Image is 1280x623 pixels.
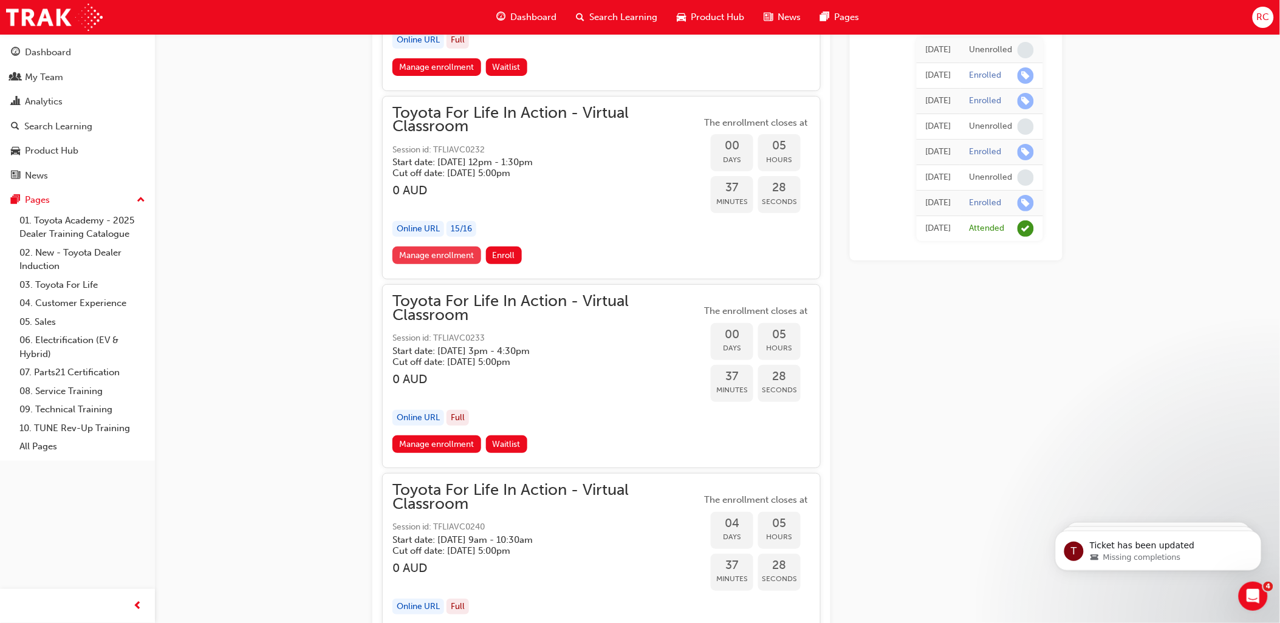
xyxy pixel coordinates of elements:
span: 28 [758,181,801,195]
span: pages-icon [820,10,829,25]
div: Mon Sep 15 2025 10:41:11 GMT+1000 (Australian Eastern Standard Time) [926,94,951,108]
span: learningRecordVerb_ENROLL-icon [1018,144,1034,160]
div: Enrolled [970,197,1002,209]
span: Enroll [493,250,515,260]
h5: Cut off date: [DATE] 5:00pm [392,356,682,367]
div: Online URL [392,32,444,49]
div: Tue Jul 29 2025 13:19:18 GMT+1000 (Australian Eastern Standard Time) [926,145,951,159]
a: 07. Parts21 Certification [15,363,150,382]
div: Thu Sep 18 2025 08:14:52 GMT+1000 (Australian Eastern Standard Time) [926,43,951,57]
div: Enrolled [970,146,1002,158]
span: Product Hub [691,10,744,24]
div: Enrolled [970,95,1002,107]
span: guage-icon [11,47,20,58]
span: Dashboard [510,10,556,24]
span: news-icon [11,171,20,182]
span: Waitlist [493,62,521,72]
iframe: Intercom notifications message [1037,505,1280,590]
span: 4 [1264,582,1273,591]
span: learningRecordVerb_ENROLL-icon [1018,195,1034,211]
span: search-icon [11,121,19,132]
span: Days [711,153,753,167]
button: Pages [5,189,150,211]
span: 04 [711,517,753,531]
h5: Cut off date: [DATE] 5:00pm [392,545,682,556]
span: guage-icon [496,10,505,25]
button: Waitlist [486,58,528,76]
div: Mon Oct 11 2021 00:00:00 GMT+1000 (Australian Eastern Standard Time) [926,222,951,236]
span: Minutes [711,195,753,209]
span: learningRecordVerb_ENROLL-icon [1018,67,1034,84]
div: Product Hub [25,144,78,158]
span: car-icon [11,146,20,157]
a: car-iconProduct Hub [667,5,754,30]
span: Hours [758,153,801,167]
a: Manage enrollment [392,435,481,453]
div: News [25,169,48,183]
span: search-icon [576,10,584,25]
h5: Cut off date: [DATE] 5:00pm [392,168,682,179]
a: Analytics [5,90,150,113]
span: Hours [758,530,801,544]
button: Toyota For Life In Action - Virtual ClassroomSession id: TFLIAVC0233Start date: [DATE] 3pm - 4:30... [392,294,810,458]
span: up-icon [137,192,145,208]
a: Trak [6,4,103,31]
div: Dashboard [25,46,71,60]
span: Seconds [758,572,801,586]
h3: 0 AUD [392,561,701,575]
div: Attended [970,223,1005,234]
span: Minutes [711,572,753,586]
h5: Start date: [DATE] 9am - 10:30am [392,534,682,545]
span: 05 [758,328,801,342]
h5: Start date: [DATE] 12pm - 1:30pm [392,157,682,168]
span: 37 [711,181,753,195]
a: news-iconNews [754,5,810,30]
div: Search Learning [24,120,92,134]
span: The enrollment closes at [701,116,810,130]
span: car-icon [677,10,686,25]
span: 28 [758,370,801,384]
span: learningRecordVerb_NONE-icon [1018,42,1034,58]
span: news-icon [764,10,773,25]
h3: 0 AUD [392,372,701,386]
span: Minutes [711,383,753,397]
span: chart-icon [11,97,20,107]
a: search-iconSearch Learning [566,5,667,30]
a: 08. Service Training [15,382,150,401]
span: Pages [834,10,859,24]
div: Tue May 27 2025 11:06:11 GMT+1000 (Australian Eastern Standard Time) [926,196,951,210]
span: prev-icon [134,599,143,614]
span: Seconds [758,195,801,209]
a: Manage enrollment [392,58,481,76]
a: 02. New - Toyota Dealer Induction [15,243,150,276]
span: 05 [758,517,801,531]
div: Enrolled [970,70,1002,81]
div: Online URL [392,221,444,237]
div: Full [447,32,469,49]
button: Toyota For Life In Action - Virtual ClassroomSession id: TFLIAVC0232Start date: [DATE] 12pm - 1:3... [392,106,810,270]
a: 09. Technical Training [15,400,150,419]
a: guage-iconDashboard [487,5,566,30]
div: Full [447,410,469,426]
button: Waitlist [486,435,528,453]
span: Waitlist [493,439,521,449]
span: learningRecordVerb_ENROLL-icon [1018,93,1034,109]
a: 04. Customer Experience [15,294,150,313]
span: Seconds [758,383,801,397]
span: 00 [711,328,753,342]
span: Session id: TFLIAVC0232 [392,143,701,157]
div: Unenrolled [970,121,1013,132]
div: Online URL [392,410,444,426]
span: Toyota For Life In Action - Virtual Classroom [392,106,701,134]
div: Pages [25,193,50,207]
a: 05. Sales [15,313,150,332]
span: learningRecordVerb_NONE-icon [1018,118,1034,135]
span: 28 [758,559,801,573]
a: 06. Electrification (EV & Hybrid) [15,331,150,363]
a: News [5,165,150,187]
